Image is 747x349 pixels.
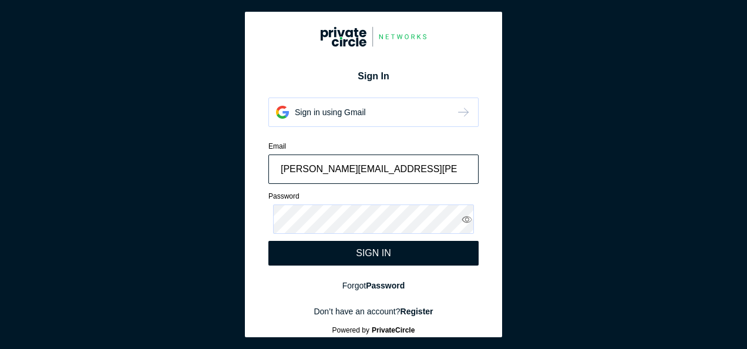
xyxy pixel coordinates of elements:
[268,69,479,83] div: Sign In
[268,141,479,152] div: Email
[356,248,391,259] div: SIGN IN
[268,155,479,184] input: Enter your email
[268,191,479,202] div: Password
[372,326,415,334] strong: PrivateCircle
[268,306,479,317] div: Don’t have an account?
[401,307,433,316] strong: Register
[366,281,405,290] strong: Password
[276,106,289,119] img: Google
[456,105,471,119] img: Google
[321,26,426,47] img: Google
[295,106,366,118] div: Sign in using Gmail
[260,326,487,334] div: Powered by
[268,280,479,291] div: Forgot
